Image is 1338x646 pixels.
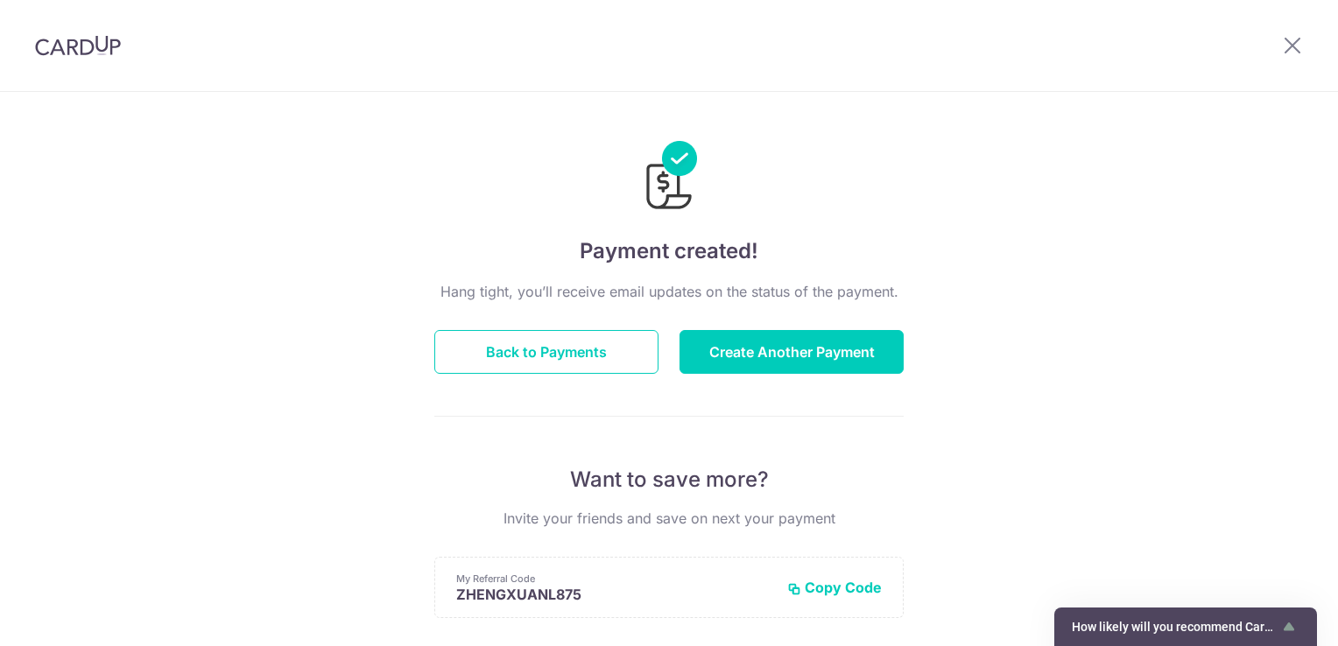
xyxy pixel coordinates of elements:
[434,466,904,494] p: Want to save more?
[1072,616,1299,637] button: Show survey - How likely will you recommend CardUp to a friend?
[434,508,904,529] p: Invite your friends and save on next your payment
[1072,620,1278,634] span: How likely will you recommend CardUp to a friend?
[434,281,904,302] p: Hang tight, you’ll receive email updates on the status of the payment.
[787,579,882,596] button: Copy Code
[434,235,904,267] h4: Payment created!
[680,330,904,374] button: Create Another Payment
[456,586,773,603] p: ZHENGXUANL875
[35,35,121,56] img: CardUp
[434,330,658,374] button: Back to Payments
[456,572,773,586] p: My Referral Code
[641,141,697,214] img: Payments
